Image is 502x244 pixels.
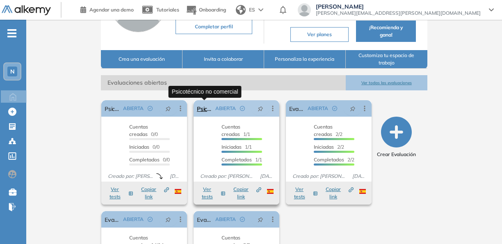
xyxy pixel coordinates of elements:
span: Iniciadas [314,144,334,150]
a: Psicotécnico Comercial [105,100,120,117]
button: pushpin [251,213,269,226]
span: [DATE] [257,173,276,180]
span: 2/2 [314,144,344,150]
span: 0/0 [129,124,158,137]
span: 0/0 [129,157,170,163]
button: Ver tests [198,186,226,200]
span: Evaluaciones abiertas [101,75,346,90]
button: Ver planes [290,27,349,42]
span: ABIERTA [215,216,236,223]
button: Ver tests [105,186,133,200]
img: ESP [175,189,181,194]
span: Agendar una demo [89,7,134,13]
span: Completados [314,157,344,163]
a: Evaluación Analitica Gral. [289,100,304,117]
span: check-circle [332,106,337,111]
a: Agendar una demo [80,4,134,14]
span: Creado por: [PERSON_NAME] [197,173,257,180]
span: ABIERTA [123,216,144,223]
img: world [236,5,246,15]
span: Completados [221,157,252,163]
span: pushpin [350,105,356,112]
span: 2/2 [314,157,354,163]
span: pushpin [165,216,171,223]
img: arrow [258,8,263,12]
a: Evaluación Coffee Specialist [105,211,120,228]
span: Onboarding [199,7,226,13]
span: ABIERTA [123,105,144,112]
a: Psicotécnico no comercial [197,100,212,117]
button: Customiza tu espacio de trabajo [346,50,427,69]
button: Crea una evaluación [101,50,183,69]
span: pushpin [165,105,171,112]
button: Crear Evaluación [377,117,416,158]
span: Cuentas creadas [221,124,240,137]
span: 1/1 [221,157,262,163]
button: pushpin [159,102,177,115]
span: Iniciadas [129,144,149,150]
a: Evaluación: Evaluación Analítica y Aptitudes [197,211,212,228]
button: Onboarding [186,1,226,19]
span: Creado por: [PERSON_NAME] [289,173,349,180]
button: Ver todas las evaluaciones [346,75,427,90]
button: Personaliza la experiencia [264,50,346,69]
button: Completar perfil [176,19,252,34]
span: Iniciadas [221,144,242,150]
span: Cuentas creadas [129,124,148,137]
span: ABIERTA [308,105,328,112]
span: Tutoriales [156,7,179,13]
span: [PERSON_NAME][EMAIL_ADDRESS][PERSON_NAME][DOMAIN_NAME] [316,10,481,16]
span: check-circle [148,106,153,111]
button: Copiar link [322,186,354,200]
button: pushpin [344,102,362,115]
span: Crear Evaluación [377,151,416,158]
span: pushpin [258,216,263,223]
span: Cuentas creadas [314,124,333,137]
span: [DATE] [167,173,184,180]
span: N [10,68,15,75]
span: Completados [129,157,160,163]
span: 1/1 [221,144,252,150]
div: Psicotécnico no comercial [169,86,242,98]
button: ¡Recomienda y gana! [356,21,415,42]
span: check-circle [148,217,153,222]
span: [DATE] [349,173,368,180]
button: Copiar link [137,186,169,200]
button: pushpin [159,213,177,226]
img: ESP [359,189,366,194]
span: ES [249,6,255,14]
span: check-circle [240,217,245,222]
span: pushpin [258,105,263,112]
button: pushpin [251,102,269,115]
img: Logo [2,5,51,16]
button: Invita a colaborar [183,50,264,69]
span: 2/2 [314,124,342,137]
span: check-circle [240,106,245,111]
span: [PERSON_NAME] [316,3,481,10]
button: Ver tests [290,186,318,200]
span: Creado por: [PERSON_NAME] [105,173,156,180]
i: - [7,32,16,34]
button: Copiar link [230,186,261,200]
img: ESP [267,189,274,194]
span: 1/1 [221,124,250,137]
span: 0/0 [129,144,160,150]
span: ABIERTA [215,105,236,112]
